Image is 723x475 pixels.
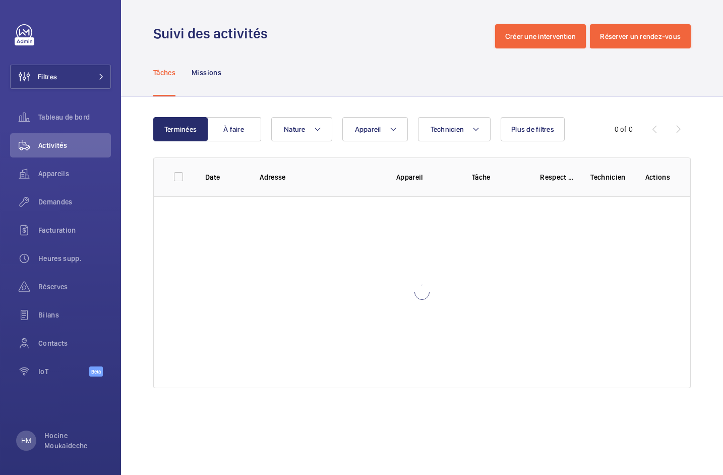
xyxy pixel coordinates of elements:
[590,24,691,48] button: Réserver un rendez-vous
[38,366,89,377] span: IoT
[205,172,244,182] p: Date
[260,172,380,182] p: Adresse
[418,117,491,141] button: Technicien
[540,172,574,182] p: Respect délai
[38,282,111,292] span: Réserves
[153,24,274,43] h1: Suivi des activités
[38,72,57,82] span: Filtres
[38,140,111,150] span: Activités
[192,68,221,78] p: Missions
[615,124,633,134] div: 0 of 0
[511,125,554,133] span: Plus de filtres
[21,436,31,446] p: HM
[38,253,111,263] span: Heures supp.
[207,117,261,141] button: À faire
[501,117,565,141] button: Plus de filtres
[38,197,111,207] span: Demandes
[355,125,381,133] span: Appareil
[38,169,111,179] span: Appareils
[153,68,175,78] p: Tâches
[89,366,103,377] span: Beta
[396,172,456,182] p: Appareil
[10,65,111,89] button: Filtres
[153,117,208,141] button: Terminées
[44,431,105,451] p: Hocine Moukaideche
[472,172,524,182] p: Tâche
[431,125,464,133] span: Technicien
[271,117,332,141] button: Nature
[495,24,586,48] button: Créer une intervention
[38,225,111,235] span: Facturation
[284,125,306,133] span: Nature
[38,310,111,320] span: Bilans
[38,338,111,348] span: Contacts
[645,172,670,182] p: Actions
[590,172,629,182] p: Technicien
[342,117,408,141] button: Appareil
[38,112,111,122] span: Tableau de bord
